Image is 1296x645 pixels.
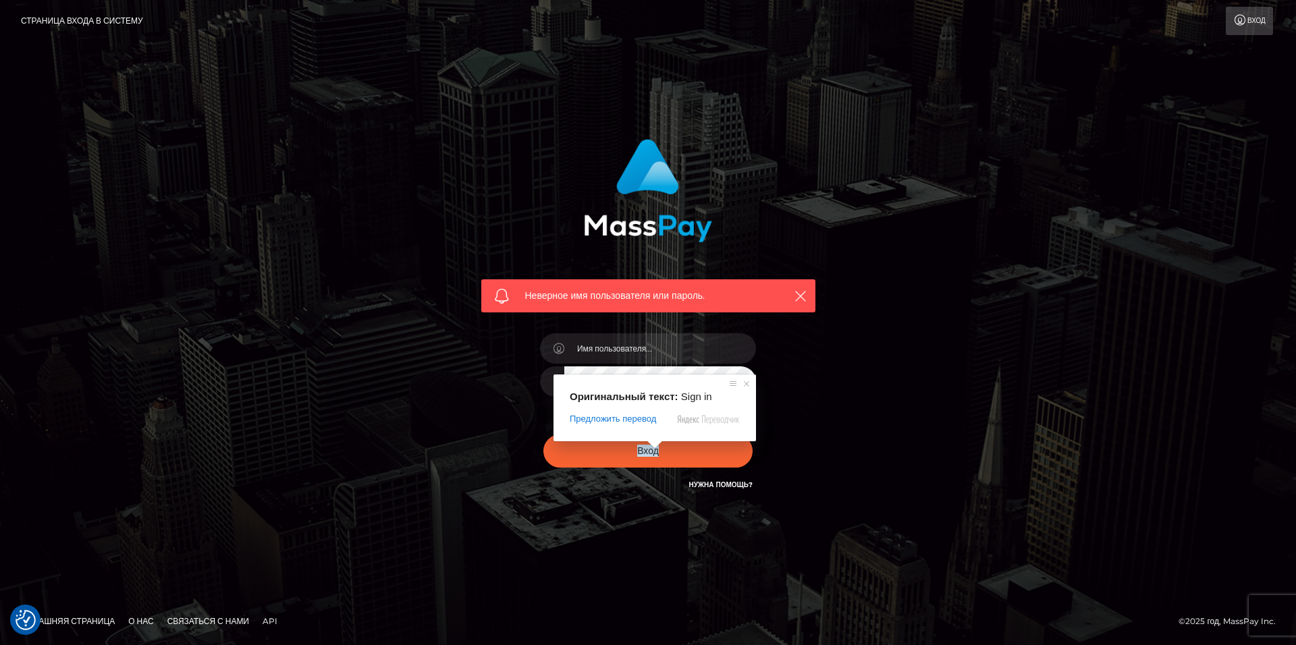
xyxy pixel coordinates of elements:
ya-tr-span: О нас [128,616,153,626]
button: Вход [543,434,753,468]
a: Вход [1226,7,1273,35]
img: Вход в систему MassPay [584,139,712,242]
button: Предпочтения в Согласии [16,610,36,630]
ya-tr-span: Домашняя страница [20,616,115,626]
ya-tr-span: Неверное имя пользователя или пароль. [525,289,705,302]
img: Кнопка повторного получения согласия [16,610,36,630]
a: Нужна помощь? [689,480,753,489]
a: Связаться с нами [162,611,254,632]
span: Предложить перевод [570,413,656,425]
input: Имя пользователя... [564,333,756,364]
span: Sign in [681,391,712,402]
ya-tr-span: Вход [1247,16,1266,25]
ya-tr-span: 2025 год, MassPay Inc. [1185,616,1276,626]
ya-tr-span: Вход [637,445,659,457]
div: © [1179,614,1286,629]
ya-tr-span: Связаться с нами [167,616,249,626]
a: Страница входа в систему [21,7,143,35]
span: Оригинальный текст: [570,391,678,402]
a: Домашняя страница [15,611,120,632]
ya-tr-span: Страница входа в систему [21,16,143,26]
a: API [257,611,283,632]
a: О нас [123,611,159,632]
ya-tr-span: API [263,616,277,626]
